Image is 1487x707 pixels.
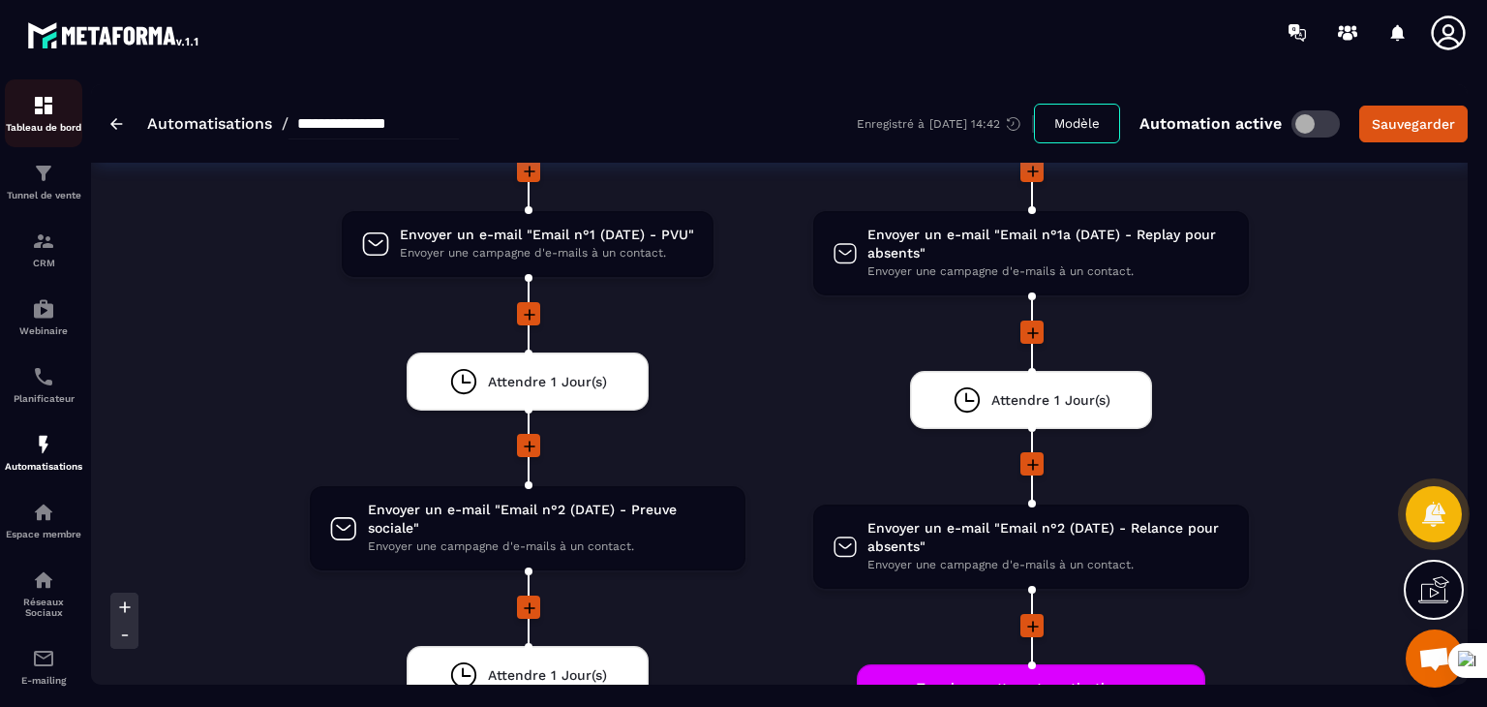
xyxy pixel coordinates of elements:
p: E-mailing [5,675,82,686]
a: automationsautomationsEspace membre [5,486,82,554]
button: Modèle [1034,104,1120,143]
a: automationsautomationsWebinaire [5,283,82,351]
img: automations [32,297,55,321]
p: Automation active [1139,114,1282,133]
a: formationformationTunnel de vente [5,147,82,215]
a: schedulerschedulerPlanificateur [5,351,82,418]
span: Envoyer un e-mail "Email n°2 (DATE) - Preuve sociale" [368,501,727,538]
a: social-networksocial-networkRéseaux Sociaux [5,554,82,632]
p: Planificateur [5,393,82,404]
img: social-network [32,569,55,592]
span: Envoyer une campagne d'e-mails à un contact. [368,538,727,556]
a: emailemailE-mailing [5,632,82,700]
img: email [32,647,55,670]
div: Enregistré à [857,115,1034,133]
span: Envoyer un e-mail "Email n°1 (DATE) - PVU" [400,226,694,244]
img: logo [27,17,201,52]
img: formation [32,94,55,117]
span: Envoyer un e-mail "Email n°2 (DATE) - Relance pour absents" [867,519,1229,556]
span: Envoyer une campagne d'e-mails à un contact. [867,262,1229,281]
div: Sauvegarder [1372,114,1455,134]
a: Ouvrir le chat [1406,630,1464,688]
img: formation [32,230,55,253]
span: Terminer cette automatisation [917,679,1186,697]
a: automationsautomationsAutomatisations [5,418,82,486]
a: formationformationCRM [5,215,82,283]
img: automations [32,433,55,456]
span: Attendre 1 Jour(s) [488,666,607,685]
a: Automatisations [147,114,272,133]
span: / [282,114,288,133]
p: Espace membre [5,529,82,539]
img: arrow [110,118,123,130]
p: Webinaire [5,325,82,336]
span: Attendre 1 Jour(s) [488,373,607,391]
button: Sauvegarder [1359,106,1468,142]
p: Automatisations [5,461,82,472]
span: Envoyer un e-mail "Email n°1a (DATE) - Replay pour absents" [867,226,1229,262]
img: automations [32,501,55,524]
span: Envoyer une campagne d'e-mails à un contact. [867,556,1229,574]
p: Réseaux Sociaux [5,597,82,618]
span: Attendre 1 Jour(s) [991,391,1110,410]
a: formationformationTableau de bord [5,79,82,147]
p: [DATE] 14:42 [929,117,1000,131]
p: Tunnel de vente [5,190,82,200]
img: formation [32,162,55,185]
p: Tableau de bord [5,122,82,133]
img: scheduler [32,365,55,388]
p: CRM [5,258,82,268]
span: Envoyer une campagne d'e-mails à un contact. [400,244,694,262]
